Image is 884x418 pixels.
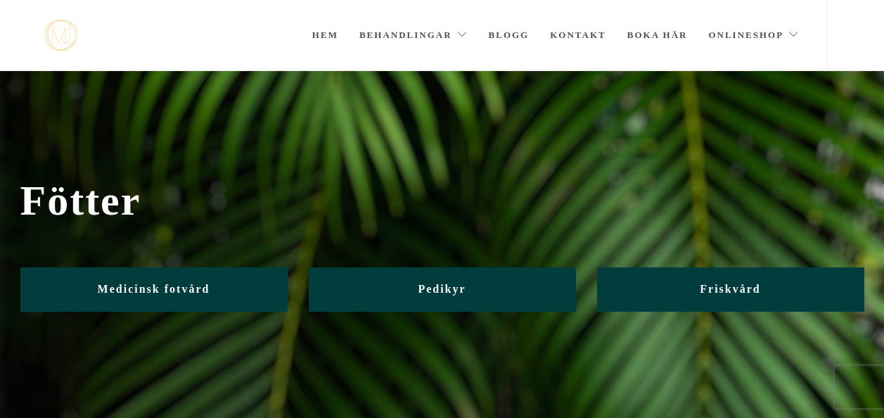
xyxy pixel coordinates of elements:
a: Medicinsk fotvård [20,267,288,312]
span: Friskvård [700,283,760,295]
img: mjstudio [44,20,77,51]
span: Fötter [20,177,864,225]
a: Friskvård [597,267,864,312]
span: Medicinsk fotvård [98,283,210,295]
a: mjstudio mjstudio mjstudio [44,20,77,51]
span: Pedikyr [418,283,466,295]
a: Pedikyr [309,267,576,312]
